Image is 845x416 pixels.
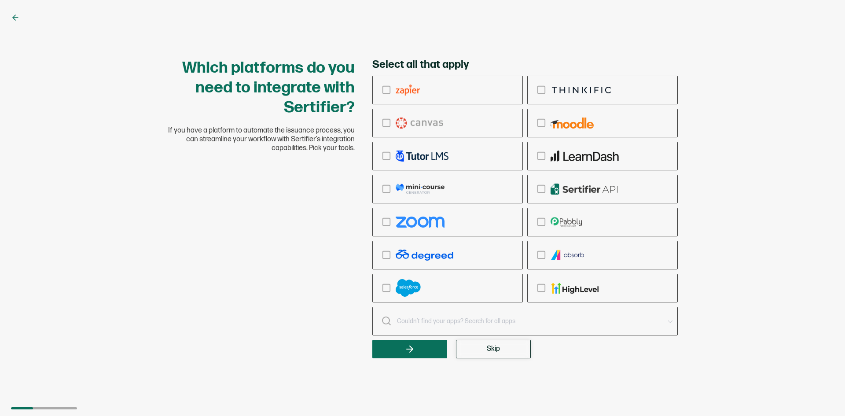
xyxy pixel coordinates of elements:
h1: Which platforms do you need to integrate with Sertifier? [167,58,355,118]
img: zoom [396,217,445,228]
img: degreed [396,250,453,261]
img: tutor [396,151,448,162]
img: canvas [396,118,443,129]
img: zapier [396,85,420,96]
img: absorb [551,250,585,261]
img: pabbly [551,217,582,228]
span: Skip [487,346,500,353]
span: If you have a platform to automate the issuance process, you can streamline your workflow with Se... [167,126,355,153]
button: Skip [456,340,531,358]
span: Select all that apply [372,58,469,71]
img: salesforce [396,279,421,297]
img: thinkific [551,85,613,96]
div: checkbox-group [372,76,678,302]
iframe: Chat Widget [698,317,845,416]
img: moodle [551,118,594,129]
img: api [551,184,618,195]
img: learndash [551,151,619,162]
img: mcg [396,184,445,195]
img: gohighlevel [551,283,599,294]
input: Couldn’t find your apps? Search for all apps [372,307,678,335]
